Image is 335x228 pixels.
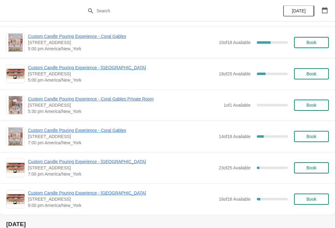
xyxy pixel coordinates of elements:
[28,133,216,140] span: [STREET_ADDRESS]
[294,68,329,79] button: Book
[219,40,251,45] span: 10 of 18 Available
[294,37,329,48] button: Book
[306,40,316,45] span: Book
[283,5,314,16] button: [DATE]
[28,190,216,196] span: Custom Candle Pouring Experience - [GEOGRAPHIC_DATA]
[28,39,216,46] span: [STREET_ADDRESS]
[306,134,316,139] span: Book
[219,165,251,170] span: 23 of 25 Available
[28,140,216,146] span: 7:00 pm America/New_York
[28,171,216,177] span: 7:00 pm America/New_York
[7,163,25,173] img: Custom Candle Pouring Experience - Fort Lauderdale | 914 East Las Olas Boulevard, Fort Lauderdale...
[306,103,316,108] span: Book
[28,71,216,77] span: [STREET_ADDRESS]
[28,77,216,83] span: 5:00 pm America/New_York
[294,131,329,142] button: Book
[7,69,25,79] img: Custom Candle Pouring Experience - Fort Lauderdale | 914 East Las Olas Boulevard, Fort Lauderdale...
[224,103,251,108] span: 1 of 1 Available
[219,71,251,76] span: 18 of 25 Available
[8,34,23,51] img: Custom Candle Pouring Experience - Coral Gables | 154 Giralda Avenue, Coral Gables, FL, USA | 5:0...
[8,127,23,145] img: Custom Candle Pouring Experience - Coral Gables | 154 Giralda Avenue, Coral Gables, FL, USA | 7:0...
[306,71,316,76] span: Book
[28,96,221,102] span: Custom Candle Pouring Experience - Coral Gables Private Room
[306,197,316,202] span: Book
[28,65,216,71] span: Custom Candle Pouring Experience - [GEOGRAPHIC_DATA]
[28,196,216,202] span: [STREET_ADDRESS]
[219,134,251,139] span: 14 of 18 Available
[219,197,251,202] span: 16 of 18 Available
[306,165,316,170] span: Book
[28,202,216,208] span: 9:00 pm America/New_York
[28,102,221,108] span: [STREET_ADDRESS]
[294,162,329,173] button: Book
[292,8,306,13] span: [DATE]
[28,33,216,39] span: Custom Candle Pouring Experience - Coral Gables
[28,46,216,52] span: 5:00 pm America/New_York
[28,165,216,171] span: [STREET_ADDRESS]
[28,127,216,133] span: Custom Candle Pouring Experience - Coral Gables
[6,221,329,227] h2: [DATE]
[96,5,251,16] input: Search
[294,100,329,111] button: Book
[7,194,25,204] img: Custom Candle Pouring Experience - Fort Lauderdale | 914 East Las Olas Boulevard, Fort Lauderdale...
[294,194,329,205] button: Book
[28,108,221,114] span: 5:30 pm America/New_York
[9,96,22,114] img: Custom Candle Pouring Experience - Coral Gables Private Room | 154 Giralda Avenue, Coral Gables, ...
[28,159,216,165] span: Custom Candle Pouring Experience - [GEOGRAPHIC_DATA]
